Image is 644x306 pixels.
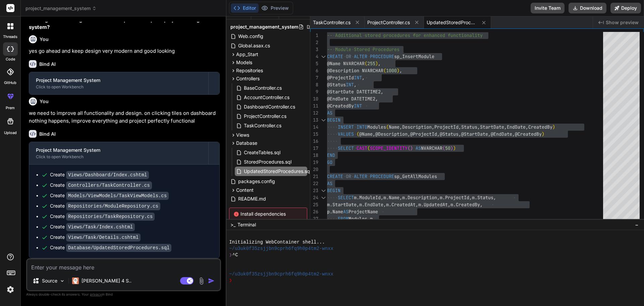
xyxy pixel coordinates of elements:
button: Project Management SystemClick to open Workbench [29,142,208,164]
span: − [635,221,639,228]
span: ProjectId [434,124,459,130]
span: INT [354,75,362,81]
h6: You [40,36,49,43]
div: 3 [310,46,318,53]
span: EndDate [507,124,526,130]
label: Upload [4,130,17,136]
div: 18 [310,152,318,159]
span: , [381,194,383,201]
div: 10 [310,95,318,102]
span: Terminal [237,221,256,228]
span: . [442,194,445,201]
span: @Description NVARCHAR [327,68,383,74]
span: ALTER [354,173,367,179]
span: ALTER [354,53,367,59]
div: 23 [310,187,318,194]
span: m [386,202,389,208]
div: Click to collapse the range. [319,117,328,124]
span: Views [236,132,249,138]
div: Click to collapse the range. [319,53,328,60]
span: CREATE [327,53,343,59]
div: 17 [310,145,318,152]
div: 19 [310,159,318,166]
div: 9 [310,88,318,95]
span: Database [236,140,257,146]
span: , [459,131,461,137]
div: Create [50,171,149,178]
span: Repositories [236,67,263,74]
label: prem [6,105,15,111]
span: , [437,194,440,201]
span: , [378,60,381,67]
span: , [383,202,386,208]
span: AccountController.cs [243,93,290,101]
span: END [327,152,335,158]
span: privacy [90,292,102,296]
span: , [448,202,450,208]
label: GitHub [4,80,16,86]
span: , [381,89,383,95]
span: . [475,194,477,201]
span: , [488,131,491,137]
span: , [493,194,496,201]
span: Models [236,59,252,66]
span: SELECT [338,145,354,151]
span: sp_InsertModule [394,53,434,59]
span: ( [442,145,445,151]
div: Click to open Workbench [36,154,202,160]
span: ) [552,124,555,130]
span: Description [408,194,437,201]
span: ^C [232,252,238,258]
span: Modules m [348,216,373,222]
span: . [386,194,389,201]
span: @StartDate [461,131,488,137]
div: 15 [310,131,318,138]
span: NVARCHAR [421,145,442,151]
div: 5 [310,60,318,67]
span: m [440,194,442,201]
h6: Bind AI [39,131,56,137]
span: StartDate [332,202,357,208]
span: BaseController.cs [243,84,282,92]
span: INT [354,103,362,109]
button: Invite Team [531,3,565,13]
span: ( [408,145,410,151]
span: ModuleId [359,194,381,201]
span: ~/u3uk0f35zsjjbn9cprh6fq9h0p4tm2-wnxx [229,246,333,252]
span: AS [416,145,421,151]
span: UpdatedStoredProcedures.sql [427,19,477,26]
div: Create [50,223,135,230]
span: Initializing WebContainer shell... [229,239,325,246]
span: , [399,124,402,130]
span: ~/u3uk0f35zsjjbn9cprh6fq9h0p4tm2-wnxx [229,271,333,277]
span: ( [357,131,359,137]
div: Click to open Workbench [36,84,202,90]
div: 21 [310,173,318,180]
span: . [453,202,456,208]
img: attachment [198,277,205,285]
code: Repositories/ModuleRepository.cs [66,202,160,210]
div: Project Management System [36,77,202,84]
span: VALUES [338,131,354,137]
span: INTO [357,124,367,130]
div: Create [50,203,160,210]
div: 1 [310,32,318,39]
span: ❯ [229,277,232,284]
div: 2 [310,39,318,46]
span: CreateTables.sql [243,148,281,157]
code: Views/Task/Details.cshtml [66,233,141,242]
span: OR [346,53,351,59]
span: @ProjectId [327,75,354,81]
div: 22 [310,180,318,187]
span: , [512,131,515,137]
span: @Description [375,131,408,137]
h6: You [40,98,49,105]
span: Name [389,194,399,201]
p: [PERSON_NAME] 4 S.. [82,277,131,284]
span: , [477,124,480,130]
span: , [526,124,528,130]
span: ❯ [229,252,232,258]
span: , [375,96,378,102]
span: , [357,202,359,208]
span: DashboardController.cs [243,103,296,111]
